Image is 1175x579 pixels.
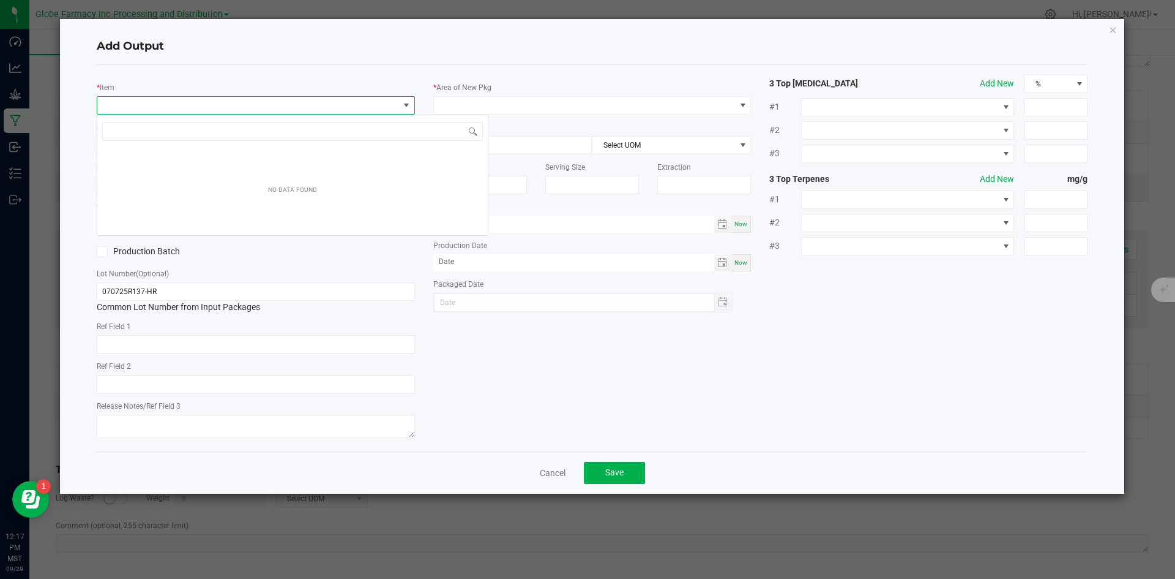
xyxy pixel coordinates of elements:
[1024,173,1087,186] strong: mg/g
[734,221,747,227] span: Now
[97,361,131,372] label: Ref Field 2
[136,270,169,278] span: (Optional)
[734,259,747,266] span: Now
[801,191,1014,209] span: NO DATA FOUND
[592,137,735,154] span: Select UOM
[714,254,732,271] span: Toggle calendar
[102,122,483,141] input: NO DATA FOUND
[801,121,1014,140] span: NO DATA FOUND
[97,321,131,332] label: Ref Field 1
[97,268,169,279] label: Lot Number
[545,162,585,173] label: Serving Size
[714,216,732,233] span: Toggle calendar
[97,282,415,314] div: Common Lot Number from Input Packages
[436,82,491,93] label: Area of New Pkg
[801,214,1014,232] span: NO DATA FOUND
[769,124,801,137] span: #2
[657,162,691,173] label: Extraction
[12,481,49,518] iframe: Resource center
[769,216,801,229] span: #2
[433,254,714,270] input: Date
[1024,75,1072,93] span: %
[801,237,1014,255] span: NO DATA FOUND
[100,82,114,93] label: Item
[769,147,801,160] span: #3
[980,173,1014,186] button: Add New
[36,479,51,494] iframe: Resource center unread badge
[769,193,801,206] span: #1
[433,240,487,251] label: Production Date
[540,467,565,479] a: Cancel
[261,179,324,202] div: NO DATA FOUND
[97,245,247,258] label: Production Batch
[97,401,181,412] label: Release Notes/Ref Field 3
[433,216,714,231] input: Date
[801,145,1014,163] span: NO DATA FOUND
[97,96,415,115] span: NO DATA FOUND
[97,39,1088,55] h4: Add Output
[769,173,897,186] strong: 3 Top Terpenes
[801,98,1014,116] span: NO DATA FOUND
[605,467,624,477] span: Save
[769,240,801,252] span: #3
[980,77,1014,90] button: Add New
[433,279,483,290] label: Packaged Date
[769,77,897,90] strong: 3 Top [MEDICAL_DATA]
[769,100,801,113] span: #1
[584,462,645,484] button: Save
